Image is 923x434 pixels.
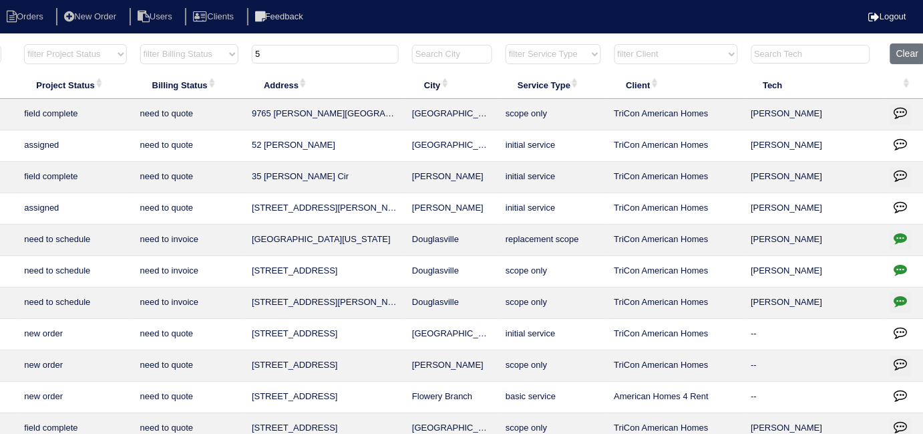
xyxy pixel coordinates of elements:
[17,256,133,288] td: need to schedule
[745,162,884,193] td: [PERSON_NAME]
[185,8,244,26] li: Clients
[17,225,133,256] td: need to schedule
[499,71,607,99] th: Service Type: activate to sort column ascending
[499,288,607,319] td: scope only
[499,382,607,413] td: basic service
[245,99,405,130] td: 9765 [PERSON_NAME][GEOGRAPHIC_DATA]
[17,350,133,382] td: new order
[185,11,244,21] a: Clients
[134,71,245,99] th: Billing Status: activate to sort column ascending
[499,350,607,382] td: scope only
[134,288,245,319] td: need to invoice
[245,256,405,288] td: [STREET_ADDRESS]
[405,130,499,162] td: [GEOGRAPHIC_DATA]
[245,382,405,413] td: [STREET_ADDRESS]
[17,382,133,413] td: new order
[745,193,884,225] td: [PERSON_NAME]
[745,350,884,382] td: --
[17,71,133,99] th: Project Status: activate to sort column ascending
[499,99,607,130] td: scope only
[608,71,745,99] th: Client: activate to sort column ascending
[252,45,399,64] input: Search Address
[608,162,745,193] td: TriCon American Homes
[499,130,607,162] td: initial service
[751,45,870,64] input: Search Tech
[608,319,745,350] td: TriCon American Homes
[608,288,745,319] td: TriCon American Homes
[745,130,884,162] td: [PERSON_NAME]
[130,11,183,21] a: Users
[608,225,745,256] td: TriCon American Homes
[245,71,405,99] th: Address: activate to sort column ascending
[130,8,183,26] li: Users
[134,319,245,350] td: need to quote
[608,99,745,130] td: TriCon American Homes
[17,99,133,130] td: field complete
[134,225,245,256] td: need to invoice
[499,225,607,256] td: replacement scope
[499,193,607,225] td: initial service
[745,256,884,288] td: [PERSON_NAME]
[405,193,499,225] td: [PERSON_NAME]
[17,193,133,225] td: assigned
[134,256,245,288] td: need to invoice
[608,256,745,288] td: TriCon American Homes
[56,11,127,21] a: New Order
[405,162,499,193] td: [PERSON_NAME]
[499,256,607,288] td: scope only
[245,130,405,162] td: 52 [PERSON_NAME]
[17,288,133,319] td: need to schedule
[499,319,607,350] td: initial service
[245,288,405,319] td: [STREET_ADDRESS][PERSON_NAME]
[247,8,314,26] li: Feedback
[499,162,607,193] td: initial service
[56,8,127,26] li: New Order
[245,162,405,193] td: 35 [PERSON_NAME] Cir
[245,319,405,350] td: [STREET_ADDRESS]
[608,382,745,413] td: American Homes 4 Rent
[405,71,499,99] th: City: activate to sort column ascending
[608,350,745,382] td: TriCon American Homes
[745,319,884,350] td: --
[134,350,245,382] td: need to quote
[134,382,245,413] td: need to quote
[405,288,499,319] td: Douglasville
[745,99,884,130] td: [PERSON_NAME]
[868,11,906,21] a: Logout
[608,130,745,162] td: TriCon American Homes
[245,225,405,256] td: [GEOGRAPHIC_DATA][US_STATE]
[405,319,499,350] td: [GEOGRAPHIC_DATA]
[134,162,245,193] td: need to quote
[745,288,884,319] td: [PERSON_NAME]
[17,319,133,350] td: new order
[405,256,499,288] td: Douglasville
[134,130,245,162] td: need to quote
[405,225,499,256] td: Douglasville
[745,382,884,413] td: --
[245,193,405,225] td: [STREET_ADDRESS][PERSON_NAME]
[245,350,405,382] td: [STREET_ADDRESS]
[134,99,245,130] td: need to quote
[412,45,492,64] input: Search City
[745,71,884,99] th: Tech
[405,382,499,413] td: Flowery Branch
[745,225,884,256] td: [PERSON_NAME]
[405,350,499,382] td: [PERSON_NAME]
[17,130,133,162] td: assigned
[134,193,245,225] td: need to quote
[405,99,499,130] td: [GEOGRAPHIC_DATA]
[608,193,745,225] td: TriCon American Homes
[17,162,133,193] td: field complete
